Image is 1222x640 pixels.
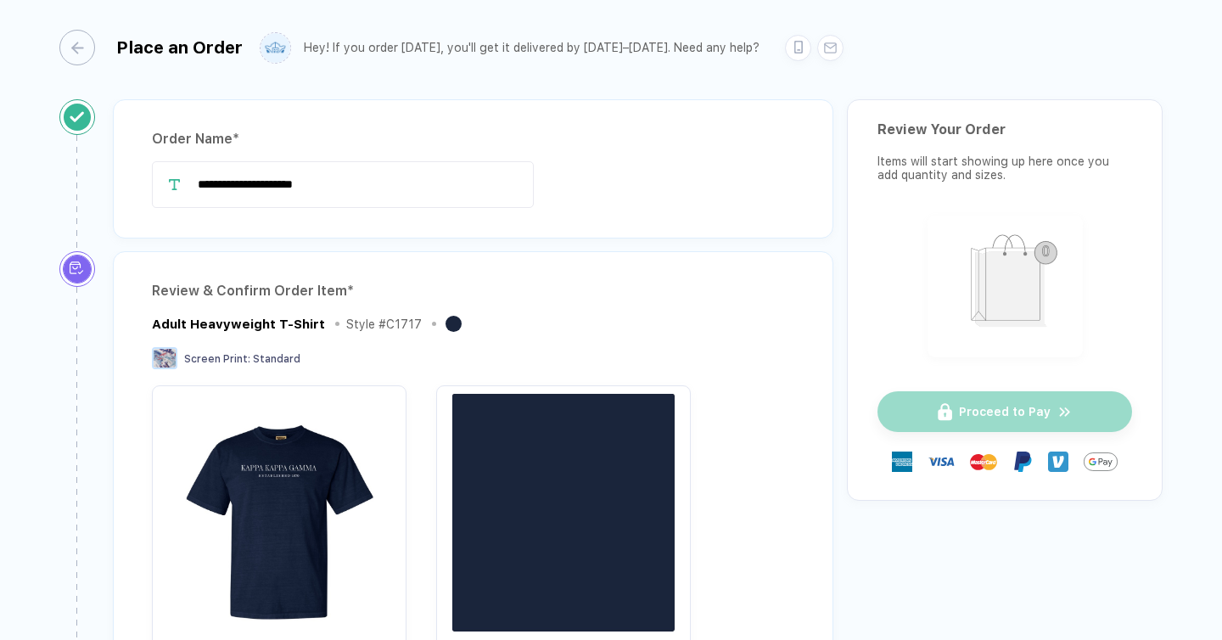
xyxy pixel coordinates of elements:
div: Items will start showing up here once you add quantity and sizes. [877,154,1132,182]
img: express [892,452,912,472]
div: Review Your Order [877,121,1132,138]
img: Venmo [1048,452,1068,472]
div: Review & Confirm Order Item [152,278,794,305]
div: Style # C1717 [346,317,422,331]
img: GPay [1084,445,1118,479]
img: shopping_bag.png [935,223,1075,346]
img: user profile [261,33,290,63]
img: Screen Print [152,347,177,369]
div: Order Name [152,126,794,153]
img: visa [928,448,955,475]
img: master-card [970,448,997,475]
span: Standard [253,353,300,365]
img: c5bc33e3-d3c0-4d44-8f33-cc26ec479aa9_design_back_1738184778375.jpg [445,394,682,632]
div: Hey! If you order [DATE], you'll get it delivered by [DATE]–[DATE]. Need any help? [304,41,760,55]
div: Adult Heavyweight T-Shirt [152,317,325,332]
span: Screen Print : [184,353,250,365]
div: Place an Order [116,37,243,58]
img: c5bc33e3-d3c0-4d44-8f33-cc26ec479aa9_nt_front_1738184778367.jpg [160,394,398,632]
img: Paypal [1012,452,1033,472]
